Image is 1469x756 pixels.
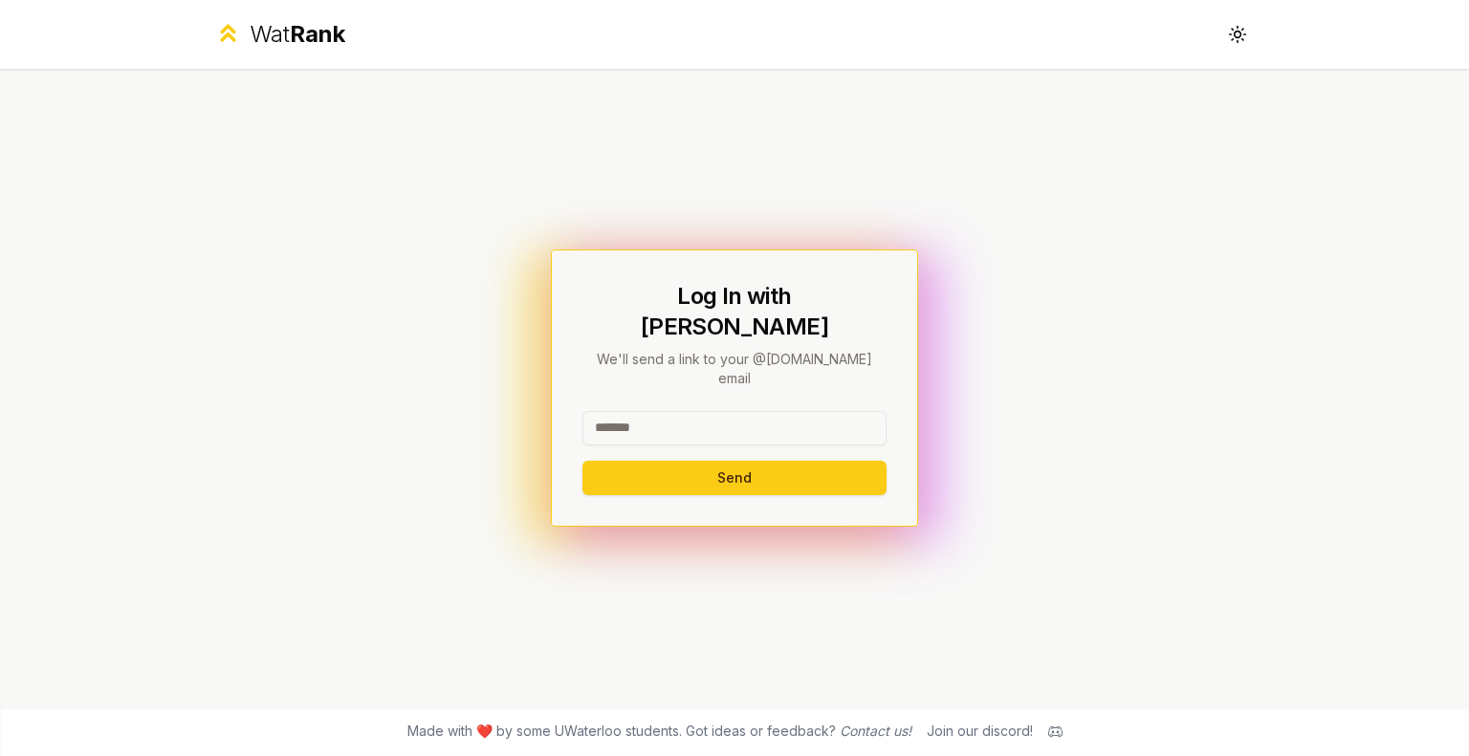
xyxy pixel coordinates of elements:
[214,19,345,50] a: WatRank
[582,350,887,388] p: We'll send a link to your @[DOMAIN_NAME] email
[582,461,887,495] button: Send
[582,281,887,342] h1: Log In with [PERSON_NAME]
[290,20,345,48] span: Rank
[407,722,911,741] span: Made with ❤️ by some UWaterloo students. Got ideas or feedback?
[927,722,1033,741] div: Join our discord!
[840,723,911,739] a: Contact us!
[250,19,345,50] div: Wat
